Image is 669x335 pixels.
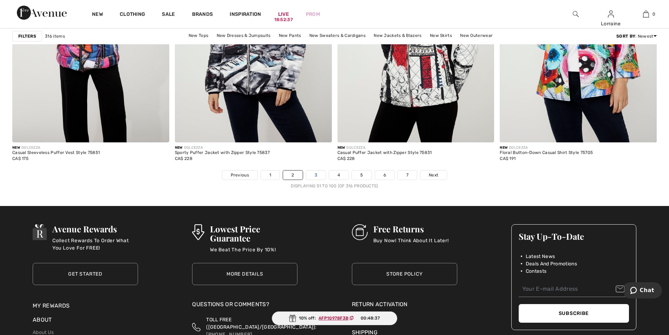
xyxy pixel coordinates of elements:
span: Deals And Promotions [526,260,577,268]
a: 0 [629,10,663,18]
a: Next [420,170,447,180]
span: New [500,146,507,150]
a: Get Started [33,263,138,285]
span: Contests [526,268,546,275]
div: : Newest [616,33,657,39]
a: 1 [261,170,280,180]
a: New Sweaters & Cardigans [306,31,369,40]
img: My Bag [643,10,649,18]
h3: Avenue Rewards [52,224,138,233]
img: Gift.svg [289,315,296,322]
a: 7 [398,170,417,180]
span: 00:48:37 [361,315,380,321]
span: CA$ 228 [175,156,192,161]
span: CA$ 175 [12,156,28,161]
div: 18:52:37 [274,17,293,23]
img: 1ère Avenue [17,6,67,20]
button: Subscribe [519,304,629,323]
h3: Stay Up-To-Date [519,232,629,241]
span: New [337,146,345,150]
a: 2 [283,170,302,180]
a: Sign In [608,11,614,17]
span: Latest News [526,253,555,260]
a: Gift Card [352,314,457,323]
div: Floral Button-Down Casual Shirt Style 75705 [500,150,593,155]
nav: Page navigation [12,170,657,189]
span: TOLL FREE ([GEOGRAPHIC_DATA]/[GEOGRAPHIC_DATA]): [206,317,316,330]
span: CA$ 191 [500,156,516,161]
strong: Sort By [616,34,635,39]
span: 316 items [45,33,65,39]
a: Return Activation [352,300,457,309]
p: Buy Now! Think About It Later! [373,237,449,251]
a: Live18:52:37 [278,11,289,18]
span: 0 [652,11,655,17]
a: New Outerwear [457,31,496,40]
div: Displaying 51 to 100 (of 316 products) [12,183,657,189]
a: 6 [375,170,394,180]
div: Questions or Comments? [192,300,297,312]
div: About [33,316,138,328]
a: Sale [162,11,175,19]
div: Casual Puffer Jacket with Zipper Style 75831 [337,150,432,155]
a: Clothing [120,11,145,19]
a: New Skirts [426,31,455,40]
span: New [12,146,20,150]
div: DOLCEZZA [500,145,593,150]
img: search the website [573,10,579,18]
div: Sporty Puffer Jacket with Zipper Style 75837 [175,150,270,155]
span: Previous [231,172,249,178]
p: We Beat The Price By 10%! [210,246,298,260]
img: Free Returns [352,224,368,240]
span: New [175,146,183,150]
a: New Dresses & Jumpsuits [213,31,274,40]
a: Prom [306,11,320,18]
a: 4 [329,170,348,180]
span: CA$ 228 [337,156,355,161]
a: 3 [306,170,326,180]
img: My Info [608,10,614,18]
h3: Lowest Price Guarantee [210,224,298,243]
input: Your E-mail Address [519,281,629,297]
div: Lorraine [593,20,628,27]
a: New Jackets & Blazers [370,31,425,40]
a: Store Policy [352,263,457,285]
ins: AFP10978F3B [319,316,348,321]
div: 10% off: [272,311,398,325]
span: Inspiration [230,11,261,19]
strong: Filters [18,33,36,39]
div: DOLCEZZA [175,145,270,150]
iframe: Opens a widget where you can chat to one of our agents [624,282,662,300]
img: Avenue Rewards [33,224,47,240]
a: More Details [192,263,297,285]
div: Casual Sleeveless Puffer Vest Style 75851 [12,150,100,155]
div: DOLCEZZA [12,145,100,150]
a: Previous [222,170,257,180]
p: Collect Rewards To Order What You Love For FREE! [52,237,138,251]
h3: Free Returns [373,224,449,233]
div: DOLCEZZA [337,145,432,150]
a: 5 [352,170,371,180]
a: Brands [192,11,213,19]
a: My Rewards [33,302,70,309]
a: New [92,11,103,19]
span: Next [429,172,438,178]
a: New Tops [185,31,212,40]
img: Lowest Price Guarantee [192,224,204,240]
a: New Pants [275,31,305,40]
